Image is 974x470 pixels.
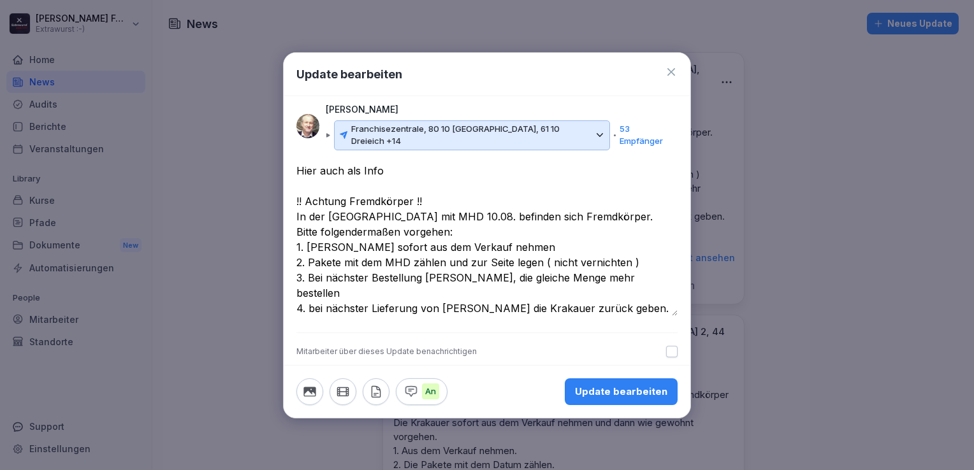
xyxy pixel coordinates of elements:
[296,66,402,83] h1: Update bearbeiten
[396,378,447,405] button: An
[565,378,678,405] button: Update bearbeiten
[326,103,398,117] p: [PERSON_NAME]
[620,123,671,148] p: 53 Empfänger
[296,114,319,138] img: f4fyfhbhdu0xtcfs970xijct.png
[422,383,439,400] p: An
[351,123,592,148] p: Franchisezentrale, 80 10 [GEOGRAPHIC_DATA], 61 10 Dreieich +14
[575,385,667,399] div: Update bearbeiten
[296,346,477,357] div: Mitarbeiter über dieses Update benachrichtigen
